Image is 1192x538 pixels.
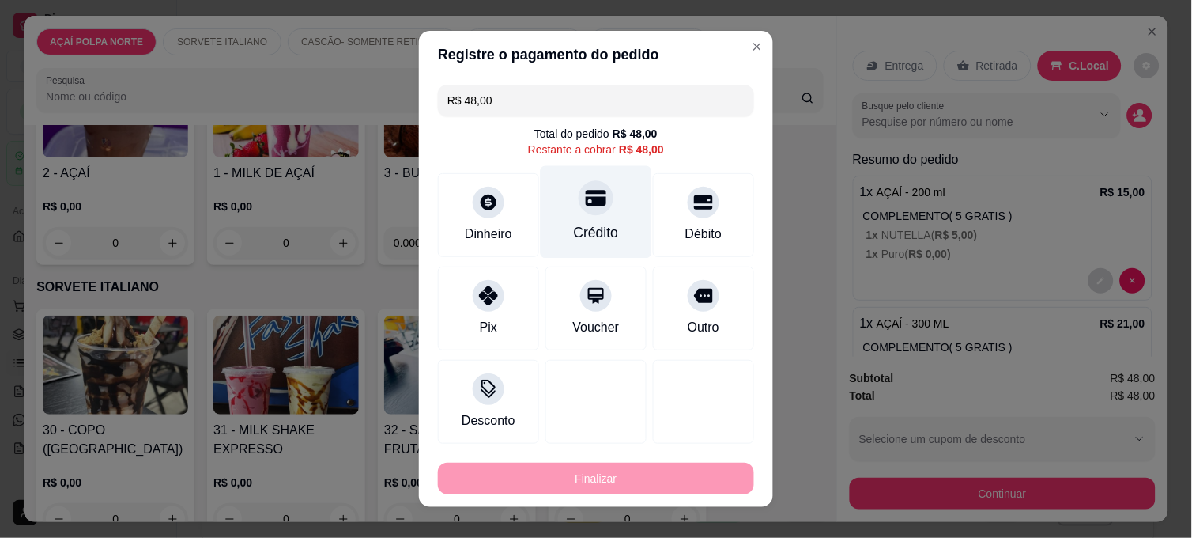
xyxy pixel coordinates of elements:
header: Registre o pagamento do pedido [419,31,773,78]
div: Débito [685,225,722,244]
input: Ex.: hambúrguer de cordeiro [447,85,745,116]
div: Outro [688,318,719,337]
div: R$ 48,00 [619,142,664,157]
div: Restante a cobrar [528,142,664,157]
div: Pix [480,318,497,337]
div: Crédito [574,222,619,243]
div: Total do pedido [534,126,658,142]
div: Dinheiro [465,225,512,244]
button: Close [745,34,770,59]
div: Voucher [573,318,620,337]
div: R$ 48,00 [613,126,658,142]
div: Desconto [462,411,515,430]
